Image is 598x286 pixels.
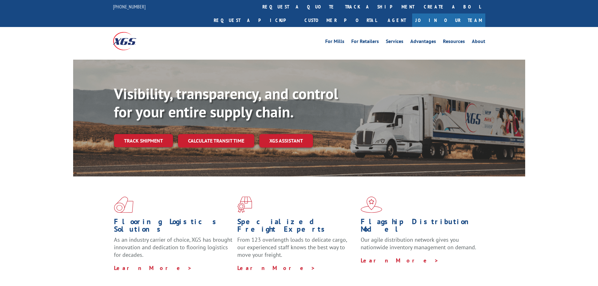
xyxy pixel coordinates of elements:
a: Customer Portal [300,13,381,27]
img: xgs-icon-focused-on-flooring-red [237,197,252,213]
p: From 123 overlength loads to delicate cargo, our experienced staff knows the best way to move you... [237,236,356,264]
a: For Mills [325,39,344,46]
a: About [472,39,485,46]
a: Agent [381,13,412,27]
a: Advantages [410,39,436,46]
h1: Flooring Logistics Solutions [114,218,233,236]
a: For Retailers [351,39,379,46]
a: Learn More > [114,264,192,272]
h1: Flagship Distribution Model [361,218,479,236]
img: xgs-icon-total-supply-chain-intelligence-red [114,197,133,213]
a: Resources [443,39,465,46]
a: Services [386,39,403,46]
span: As an industry carrier of choice, XGS has brought innovation and dedication to flooring logistics... [114,236,232,258]
span: Our agile distribution network gives you nationwide inventory management on demand. [361,236,476,251]
a: Calculate transit time [178,134,254,148]
img: xgs-icon-flagship-distribution-model-red [361,197,382,213]
b: Visibility, transparency, and control for your entire supply chain. [114,84,338,121]
a: Learn More > [237,264,315,272]
a: Request a pickup [209,13,300,27]
a: XGS ASSISTANT [259,134,313,148]
a: [PHONE_NUMBER] [113,3,146,10]
a: Join Our Team [412,13,485,27]
a: Learn More > [361,257,439,264]
a: Track shipment [114,134,173,147]
h1: Specialized Freight Experts [237,218,356,236]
